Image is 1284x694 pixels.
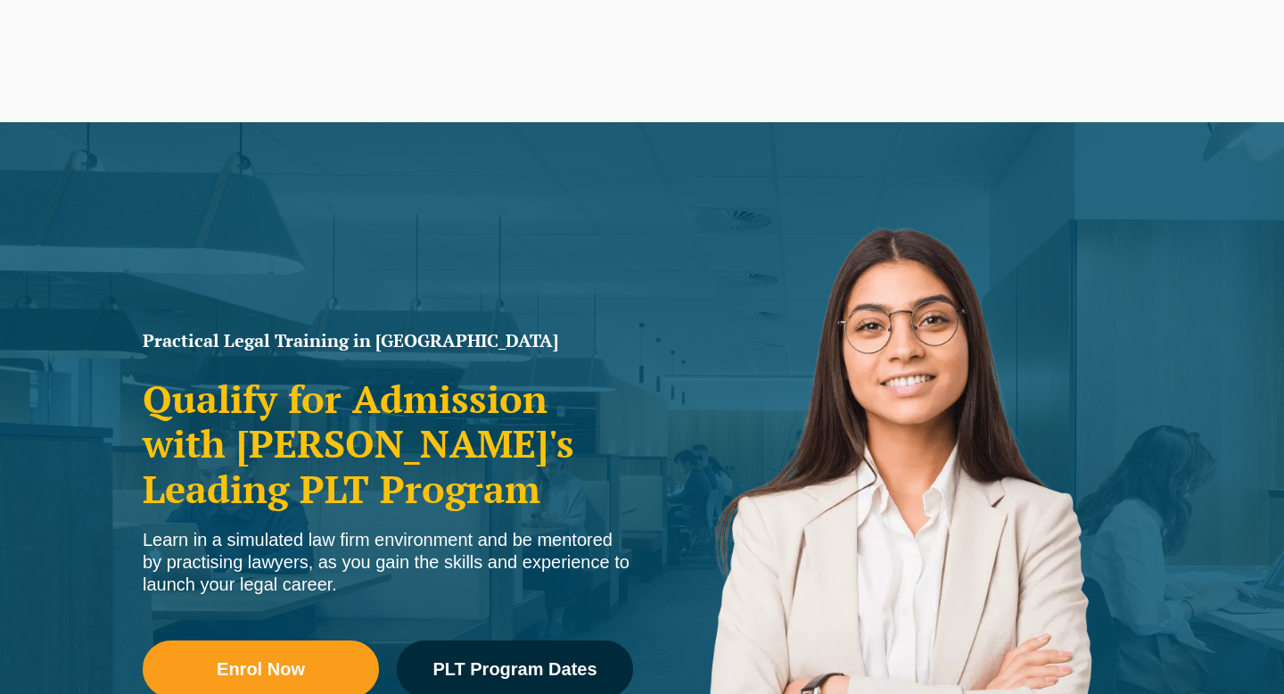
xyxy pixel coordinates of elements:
[217,660,305,678] span: Enrol Now
[143,332,633,350] h1: Practical Legal Training in [GEOGRAPHIC_DATA]
[432,660,597,678] span: PLT Program Dates
[143,529,633,596] div: Learn in a simulated law firm environment and be mentored by practising lawyers, as you gain the ...
[143,376,633,511] h2: Qualify for Admission with [PERSON_NAME]'s Leading PLT Program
